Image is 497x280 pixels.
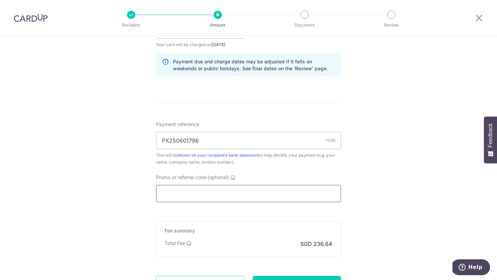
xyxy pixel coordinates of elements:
span: [DATE] [212,42,226,47]
span: (optional) [207,174,229,181]
p: Document [279,22,330,29]
iframe: Opens a widget where you can find more information [452,259,490,277]
p: Review [366,22,417,29]
p: SGD 236.64 [300,240,332,248]
div: This will be to help identify your payment (e.g. your name, company name, invoice number). [156,152,341,166]
span: Feedback [487,123,494,147]
img: CardUp [14,14,48,22]
a: shown on your recipient’s bank statement [178,153,259,158]
p: Amount [192,22,243,29]
span: Your card will be charged on [156,41,244,48]
h5: Fee summary [165,227,332,234]
span: Promo or referral code [156,174,207,181]
p: Recipient [106,22,157,29]
span: Payment reference [156,121,199,128]
p: Payment due and charge dates may be adjusted if it falls on weekends or public holidays. See fina... [173,58,335,72]
div: 11/35 [326,137,335,144]
button: Feedback - Show survey [484,116,497,163]
p: Total Fee [165,240,185,247]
